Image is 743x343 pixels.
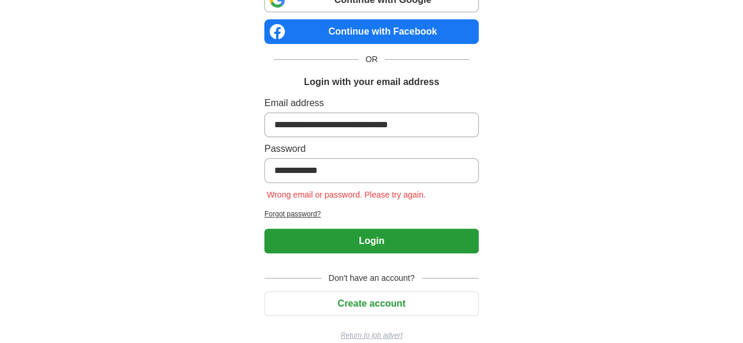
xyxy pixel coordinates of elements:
a: Create account [264,298,479,308]
h1: Login with your email address [304,75,439,89]
span: Don't have an account? [321,272,422,284]
label: Email address [264,96,479,110]
a: Forgot password? [264,209,479,219]
span: Wrong email or password. Please try again. [264,190,428,199]
span: OR [358,53,385,66]
a: Return to job advert [264,330,479,341]
button: Create account [264,291,479,316]
button: Login [264,229,479,253]
label: Password [264,142,479,156]
a: Continue with Facebook [264,19,479,44]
